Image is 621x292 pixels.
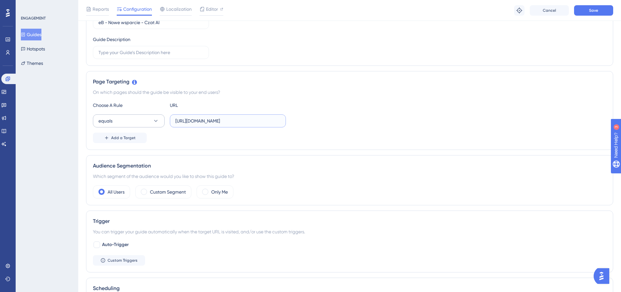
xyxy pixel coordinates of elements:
div: Which segment of the audience would you like to show this guide to? [93,172,606,180]
div: ENGAGEMENT [21,16,46,21]
input: Type your Guide’s Description here [98,49,203,56]
div: 3 [45,3,47,8]
iframe: UserGuiding AI Assistant Launcher [594,266,613,286]
span: Save [589,8,598,13]
input: yourwebsite.com/path [175,117,280,124]
button: equals [93,114,165,127]
span: Localization [166,5,192,13]
div: Page Targeting [93,78,606,86]
span: Configuration [123,5,152,13]
div: URL [170,101,242,109]
div: Audience Segmentation [93,162,606,170]
span: equals [98,117,112,125]
div: On which pages should the guide be visible to your end users? [93,88,606,96]
button: Themes [21,57,43,69]
label: All Users [108,188,125,196]
div: Guide Description [93,36,130,43]
button: Add a Target [93,133,147,143]
div: Choose A Rule [93,101,165,109]
button: Hotspots [21,43,45,55]
span: Auto-Trigger [102,241,129,249]
input: Type your Guide’s Name here [98,19,203,26]
span: Editor [206,5,218,13]
label: Only Me [211,188,228,196]
span: Custom Triggers [108,258,138,263]
span: Need Help? [15,2,41,9]
div: You can trigger your guide automatically when the target URL is visited, and/or use the custom tr... [93,228,606,236]
button: Save [574,5,613,16]
button: Guides [21,29,41,40]
span: Cancel [543,8,556,13]
button: Custom Triggers [93,255,145,266]
span: Add a Target [111,135,136,140]
div: Trigger [93,217,606,225]
button: Cancel [530,5,569,16]
label: Custom Segment [150,188,186,196]
span: Reports [93,5,109,13]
